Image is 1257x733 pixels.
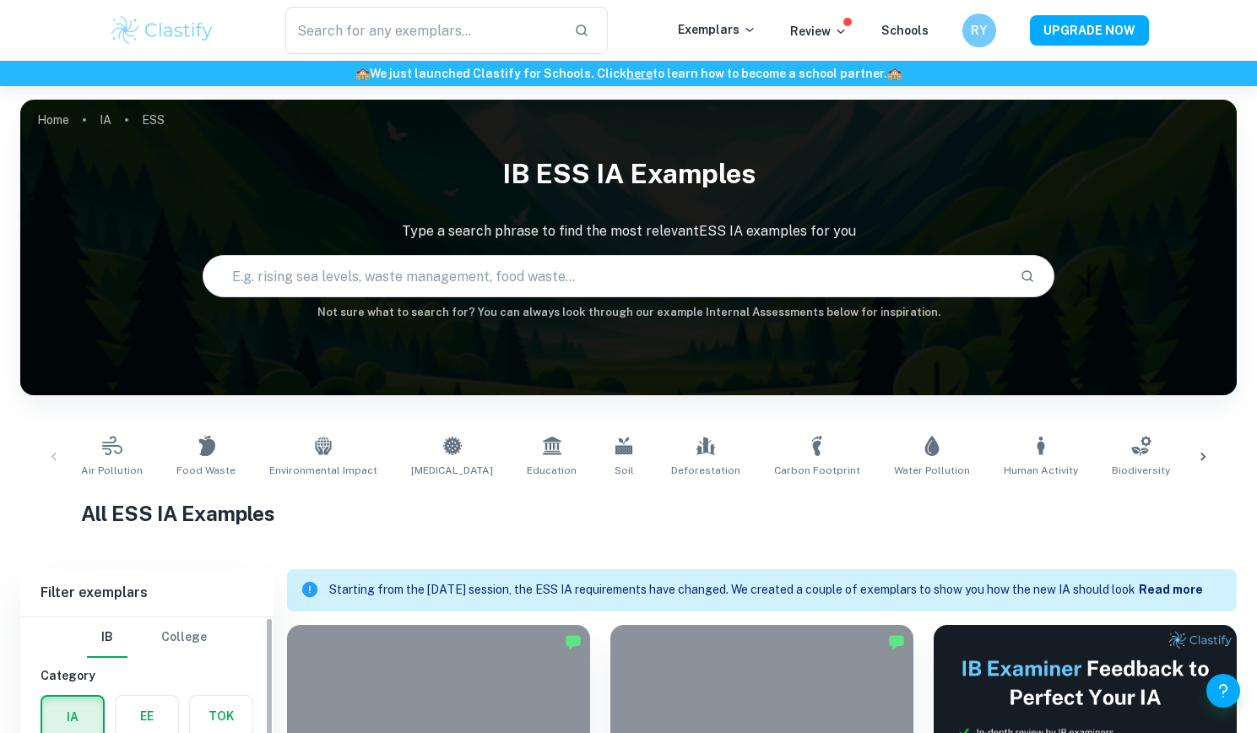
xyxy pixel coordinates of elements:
[881,24,929,37] a: Schools
[1112,463,1170,478] span: Biodiversity
[20,569,274,616] h6: Filter exemplars
[3,64,1254,83] h6: We just launched Clastify for Schools. Click to learn how to become a school partner.
[411,463,493,478] span: [MEDICAL_DATA]
[269,463,377,478] span: Environmental Impact
[678,20,756,39] p: Exemplars
[565,633,582,650] img: Marked
[285,7,561,54] input: Search for any exemplars...
[1139,583,1203,596] b: Read more
[1004,463,1078,478] span: Human Activity
[37,108,69,132] a: Home
[1013,262,1042,290] button: Search
[888,633,905,650] img: Marked
[100,108,111,132] a: IA
[161,617,207,658] button: College
[615,463,634,478] span: Soil
[20,304,1237,321] h6: Not sure what to search for? You can always look through our example Internal Assessments below f...
[41,666,253,685] h6: Category
[87,617,207,658] div: Filter type choice
[962,14,996,47] button: RY
[671,463,740,478] span: Deforestation
[142,111,165,129] p: ESS
[774,463,860,478] span: Carbon Footprint
[969,21,989,40] h6: RY
[1030,15,1149,46] button: UPGRADE NOW
[894,463,970,478] span: Water Pollution
[355,67,370,80] span: 🏫
[527,463,577,478] span: Education
[626,67,653,80] a: here
[109,14,216,47] img: Clastify logo
[790,22,848,41] p: Review
[81,498,1176,529] h1: All ESS IA Examples
[203,252,1006,300] input: E.g. rising sea levels, waste management, food waste...
[81,463,143,478] span: Air Pollution
[20,221,1237,242] p: Type a search phrase to find the most relevant ESS IA examples for you
[887,67,902,80] span: 🏫
[329,581,1139,600] p: Starting from the [DATE] session, the ESS IA requirements have changed. We created a couple of ex...
[87,617,127,658] button: IB
[176,463,236,478] span: Food Waste
[1206,674,1240,708] button: Help and Feedback
[20,147,1237,201] h1: IB ESS IA examples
